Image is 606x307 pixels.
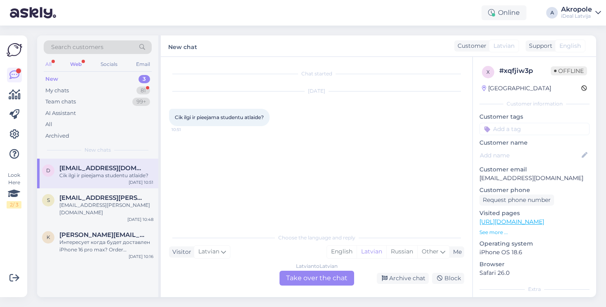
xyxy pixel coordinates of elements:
p: Safari 26.0 [479,269,590,277]
p: Customer phone [479,186,590,195]
div: iDeal Latvija [561,13,592,19]
span: Search customers [51,43,103,52]
img: Askly Logo [7,42,22,58]
div: Akropole [561,6,592,13]
div: All [44,59,53,70]
div: Request phone number [479,195,554,206]
span: Offline [551,66,587,75]
div: Latvian [357,246,386,258]
span: kristine.zaicikova98@gmail.com [59,231,145,239]
p: iPhone OS 18.6 [479,248,590,257]
div: Latvian to Latvian [296,262,338,270]
div: Block [432,273,464,284]
div: 2 / 3 [7,201,21,209]
div: Online [482,5,526,20]
div: [DATE] 10:51 [129,179,153,185]
span: Latvian [198,247,219,256]
div: Team chats [45,98,76,106]
a: [URL][DOMAIN_NAME] [479,218,544,225]
div: Socials [99,59,119,70]
span: Cik ilgi ir pieejama studentu atlaide? [175,114,264,120]
div: 3 [139,75,150,83]
div: [GEOGRAPHIC_DATA] [482,84,551,93]
div: Customer information [479,100,590,108]
input: Add a tag [479,123,590,135]
p: Visited pages [479,209,590,218]
label: New chat [168,40,197,52]
div: # xqfjiw3p [499,66,551,76]
div: Look Here [7,171,21,209]
div: Me [450,248,462,256]
div: My chats [45,87,69,95]
div: Email [134,59,152,70]
div: All [45,120,52,129]
div: Cik ilgi ir pieejama studentu atlaide? [59,172,153,179]
div: English [327,246,357,258]
div: A [546,7,558,19]
div: 81 [136,87,150,95]
span: x [486,69,490,75]
a: AkropoleiDeal Latvija [561,6,601,19]
div: Visitor [169,248,191,256]
span: d [46,167,50,173]
div: Archived [45,132,69,140]
span: s [47,197,50,203]
div: [DATE] [169,87,464,95]
p: See more ... [479,229,590,236]
span: New chats [85,146,111,154]
div: Choose the language and reply [169,234,464,241]
div: Extra [479,286,590,293]
span: 10:51 [171,127,202,133]
p: Customer name [479,138,590,147]
div: Интересует когда будет доставлен iPhone 16 pro max? Order #2000084562 [59,239,153,253]
div: [DATE] 10:48 [127,216,153,223]
p: Browser [479,260,590,269]
span: Other [422,248,439,255]
div: Archive chat [377,273,429,284]
p: Operating system [479,239,590,248]
input: Add name [480,151,580,160]
span: sintija.karpus@gmail.com [59,194,145,202]
div: Chat started [169,70,464,77]
div: 99+ [132,98,150,106]
span: English [559,42,581,50]
div: Support [526,42,552,50]
p: [EMAIL_ADDRESS][DOMAIN_NAME] [479,174,590,183]
span: Latvian [493,42,514,50]
p: Customer tags [479,112,590,121]
div: Web [68,59,83,70]
div: New [45,75,58,83]
div: [EMAIL_ADDRESS][PERSON_NAME][DOMAIN_NAME] [59,202,153,216]
span: k [47,234,50,240]
div: [DATE] 10:16 [129,253,153,260]
span: denijad@inbox.lv [59,164,145,172]
p: Customer email [479,165,590,174]
div: Take over the chat [280,271,354,286]
div: Customer [454,42,486,50]
div: Russian [386,246,417,258]
div: AI Assistant [45,109,76,117]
